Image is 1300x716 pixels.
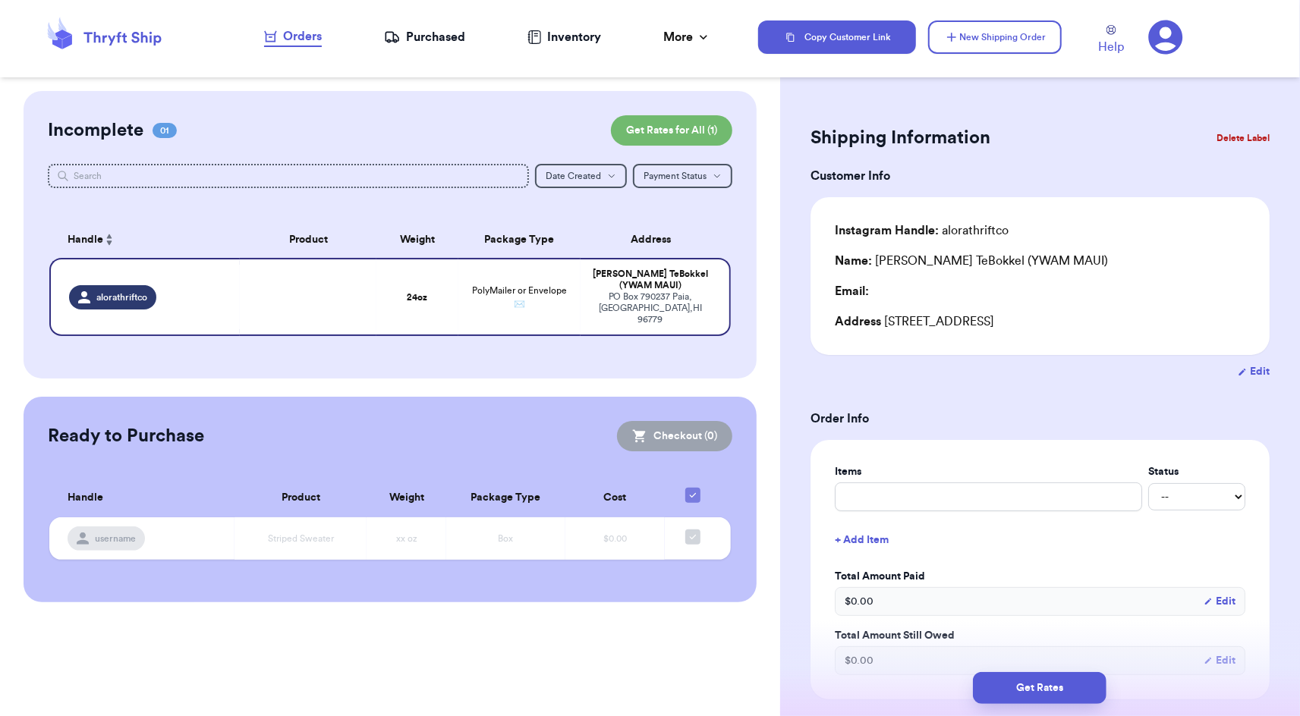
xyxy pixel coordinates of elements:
[835,316,881,328] span: Address
[546,171,601,181] span: Date Created
[928,20,1062,54] button: New Shipping Order
[240,221,376,258] th: Product
[973,672,1106,704] button: Get Rates
[663,28,711,46] div: More
[376,221,458,258] th: Weight
[498,534,513,543] span: Box
[835,569,1245,584] label: Total Amount Paid
[565,479,665,517] th: Cost
[829,523,1251,557] button: + Add Item
[472,286,567,309] span: PolyMailer or Envelope ✉️
[835,252,1108,270] div: [PERSON_NAME] TeBokkel (YWAM MAUI)
[811,126,990,150] h2: Shipping Information
[367,479,446,517] th: Weight
[1148,464,1245,479] label: Status
[396,534,417,543] span: xx oz
[95,532,136,545] span: username
[268,534,334,543] span: Striped Sweater
[633,164,732,188] button: Payment Status
[603,534,627,543] span: $0.00
[835,225,939,237] span: Instagram Handle:
[1098,38,1124,56] span: Help
[835,464,1142,479] label: Items
[845,653,873,668] span: $ 0.00
[535,164,627,188] button: Date Created
[1204,653,1235,668] button: Edit
[835,312,1245,331] div: [STREET_ADDRESS]
[446,479,565,517] th: Package Type
[48,118,143,143] h2: Incomplete
[527,28,601,46] a: Inventory
[1210,121,1276,155] button: Delete Label
[103,231,115,249] button: Sort ascending
[264,27,322,46] div: Orders
[835,221,1009,240] div: alorathriftco
[581,221,731,258] th: Address
[1098,25,1124,56] a: Help
[48,164,529,188] input: Search
[264,27,322,47] a: Orders
[811,167,1270,185] h3: Customer Info
[758,20,916,54] button: Copy Customer Link
[96,291,147,303] span: alorathriftco
[68,232,103,248] span: Handle
[1238,364,1270,379] button: Edit
[835,285,869,297] span: Email:
[1204,594,1235,609] button: Edit
[644,171,707,181] span: Payment Status
[407,293,427,302] strong: 24 oz
[384,28,465,46] a: Purchased
[235,479,367,517] th: Product
[458,221,581,258] th: Package Type
[590,291,711,325] div: PO Box 790237 Paia, [GEOGRAPHIC_DATA] , HI 96779
[811,410,1270,428] h3: Order Info
[835,255,872,267] span: Name:
[590,268,711,291] div: [PERSON_NAME] TeBokkel (YWAM MAUI)
[617,421,732,451] button: Checkout (0)
[48,424,204,448] h2: Ready to Purchase
[68,490,103,506] span: Handle
[845,594,873,609] span: $ 0.00
[835,628,1245,643] label: Total Amount Still Owed
[611,115,732,146] button: Get Rates for All (1)
[153,123,177,138] span: 01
